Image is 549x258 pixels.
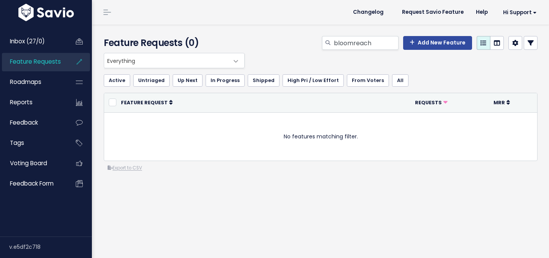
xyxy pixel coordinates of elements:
[2,73,64,91] a: Roadmaps
[2,154,64,172] a: Voting Board
[503,10,537,15] span: Hi Support
[392,74,408,87] a: All
[493,99,510,106] a: MRR
[2,33,64,50] a: Inbox (27/0)
[10,58,61,66] span: Feature Requests
[2,94,64,111] a: Reports
[10,78,41,86] span: Roadmaps
[9,237,92,257] div: v.e5df2c718
[108,165,142,171] a: Export to CSV
[248,74,279,87] a: Shipped
[10,37,45,45] span: Inbox (27/0)
[353,10,384,15] span: Changelog
[347,74,389,87] a: From Voters
[2,134,64,152] a: Tags
[2,114,64,131] a: Feedback
[415,99,448,106] a: Requests
[2,53,64,71] a: Feature Requests
[415,99,442,106] span: Requests
[121,99,168,106] span: Feature Request
[104,36,241,50] h4: Feature Requests (0)
[283,74,344,87] a: High Pri / Low Effort
[104,74,130,87] a: Active
[173,74,203,87] a: Up Next
[10,159,47,167] span: Voting Board
[10,179,54,187] span: Feedback form
[494,7,543,18] a: Hi Support
[104,53,229,68] span: Everything
[121,99,173,106] a: Feature Request
[493,99,505,106] span: MRR
[333,36,399,50] input: Search features...
[104,53,245,68] span: Everything
[16,4,76,21] img: logo-white.9d6f32f41409.svg
[2,175,64,192] a: Feedback form
[104,74,538,87] ul: Filter feature requests
[403,36,472,50] a: Add New Feature
[10,98,33,106] span: Reports
[470,7,494,18] a: Help
[206,74,245,87] a: In Progress
[133,74,170,87] a: Untriaged
[10,139,24,147] span: Tags
[10,118,38,127] span: Feedback
[104,112,537,161] td: No features matching filter.
[396,7,470,18] a: Request Savio Feature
